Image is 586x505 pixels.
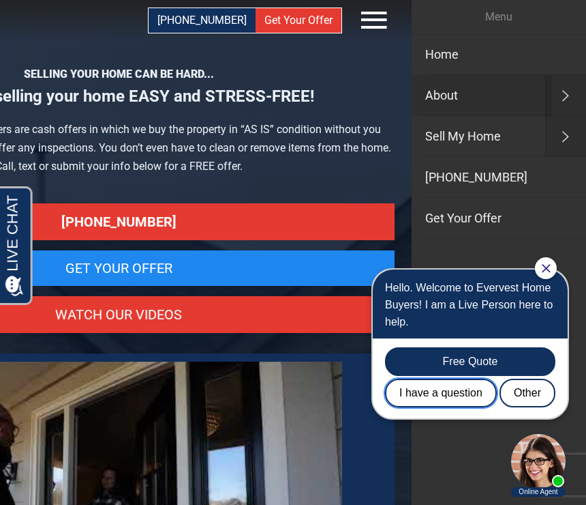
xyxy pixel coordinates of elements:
[425,170,527,184] span: [PHONE_NUMBER]
[354,256,572,498] iframe: Chat Invitation
[157,14,247,27] span: [PHONE_NUMBER]
[149,8,256,33] a: [PHONE_NUMBER]
[33,11,110,28] span: Opens a chat window
[412,157,586,198] a: [PHONE_NUMBER]
[412,75,552,116] a: About
[412,116,552,157] a: Sell My Home
[412,34,586,75] a: Home
[412,198,586,239] a: Get Your Offer
[61,214,176,230] span: [PHONE_NUMBER]
[256,8,341,33] a: Get Your Offer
